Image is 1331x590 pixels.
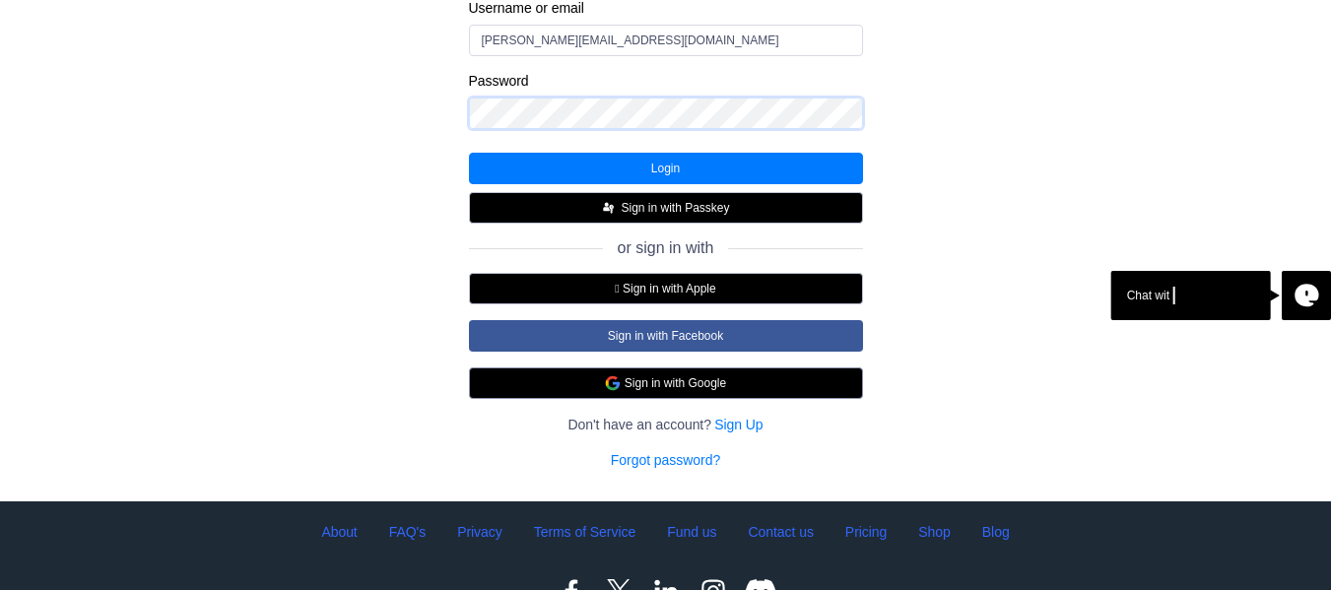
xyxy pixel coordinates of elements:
a: FAQ's [389,521,426,544]
img: google.d7f092af888a54de79ed9c9303d689d7.svg [605,375,621,391]
span: or sign in with [618,239,714,257]
span: Don't have an account? [567,415,711,434]
a: Forgot password? [611,450,720,470]
button:  Sign in with Apple [469,273,863,304]
input: username or email [469,25,863,56]
a: Shop [918,521,951,544]
a: Fund us [667,521,716,544]
a: Pricing [845,521,887,544]
a: Contact us [748,521,813,544]
label: Password [469,72,863,90]
a: About [321,521,357,544]
a: Terms of Service [534,521,635,544]
a: Blog [982,521,1010,544]
button: Sign in with Facebook [469,320,863,352]
img: FIDO_Passkey_mark_A_white.b30a49376ae8d2d8495b153dc42f1869.svg [601,200,617,216]
button: Sign in with Passkey [469,192,863,224]
a: Sign Up [714,415,763,434]
a: Privacy [457,521,502,544]
button: Sign in with Google [469,367,863,399]
button: Login [469,153,863,184]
